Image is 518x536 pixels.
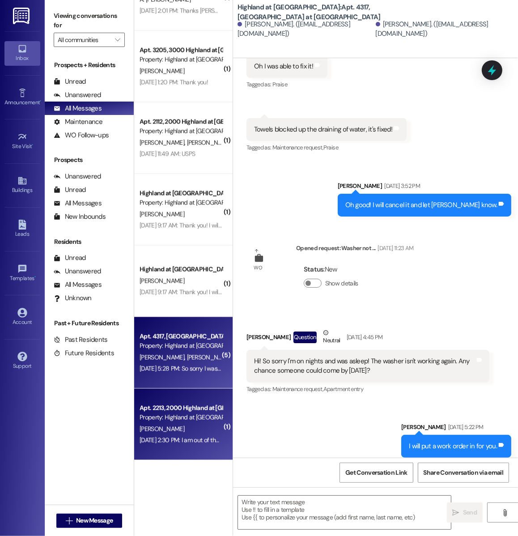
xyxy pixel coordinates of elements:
[140,436,274,444] div: [DATE] 2:30 PM: I am out of the country until the 15th
[401,422,511,435] div: [PERSON_NAME]
[140,6,246,14] div: [DATE] 2:01 PM: Thanks [PERSON_NAME]!
[4,305,40,329] a: Account
[187,138,232,146] span: [PERSON_NAME]
[54,335,108,345] div: Past Residents
[4,41,40,65] a: Inbox
[501,509,508,516] i: 
[254,263,263,272] div: WO
[66,517,72,524] i: 
[140,413,222,422] div: Property: Highland at [GEOGRAPHIC_DATA]
[272,81,287,88] span: Praise
[45,60,134,70] div: Prospects + Residents
[453,509,459,516] i: 
[344,332,383,342] div: [DATE] 4:45 PM
[140,277,184,285] span: [PERSON_NAME]
[254,125,392,134] div: Towels blocked up the draining of water, it's fixed!
[54,117,103,127] div: Maintenance
[140,55,222,64] div: Property: Highland at [GEOGRAPHIC_DATA]
[54,9,125,33] label: Viewing conversations for
[54,199,102,208] div: All Messages
[246,141,407,154] div: Tagged as:
[4,217,40,241] a: Leads
[325,279,358,288] label: Show details
[140,353,187,361] span: [PERSON_NAME]
[115,36,120,43] i: 
[45,155,134,165] div: Prospects
[140,126,222,136] div: Property: Highland at [GEOGRAPHIC_DATA]
[272,144,323,151] span: Maintenance request ,
[140,78,208,86] div: [DATE] 1:20 PM: Thank you!
[187,353,232,361] span: [PERSON_NAME]
[4,261,40,285] a: Templates •
[45,319,134,328] div: Past + Future Residents
[54,212,106,221] div: New Inbounds
[254,62,313,71] div: Oh I was able to fix it!
[54,280,102,289] div: All Messages
[140,45,222,55] div: Apt. 3205, 3000 Highland at [GEOGRAPHIC_DATA]
[140,332,222,341] div: Apt. 4317, [GEOGRAPHIC_DATA] at [GEOGRAPHIC_DATA]
[409,442,497,451] div: I will put a work order in for you.
[40,98,41,104] span: •
[293,332,317,343] div: Question
[54,131,109,140] div: WO Follow-ups
[424,468,503,477] span: Share Conversation via email
[140,425,184,433] span: [PERSON_NAME]
[54,294,92,303] div: Unknown
[338,181,511,194] div: [PERSON_NAME]
[323,144,338,151] span: Praise
[376,243,414,253] div: [DATE] 11:23 AM
[345,200,497,210] div: Oh good! I will cancel it and let [PERSON_NAME] know.
[140,288,253,296] div: [DATE] 9:17 AM: Thank you! I will come get it!!
[376,20,512,39] div: [PERSON_NAME]. ([EMAIL_ADDRESS][DOMAIN_NAME])
[140,117,222,126] div: Apt. 2112, 2000 Highland at [GEOGRAPHIC_DATA]
[418,463,509,483] button: Share Conversation via email
[140,264,222,274] div: Highland at [GEOGRAPHIC_DATA]
[246,383,489,396] div: Tagged as:
[32,142,34,148] span: •
[140,198,222,207] div: Property: Highland at [GEOGRAPHIC_DATA]
[140,138,187,146] span: [PERSON_NAME]
[140,67,184,75] span: [PERSON_NAME]
[54,253,86,263] div: Unread
[58,33,110,47] input: All communities
[447,502,483,523] button: Send
[140,364,456,372] div: [DATE] 5:28 PM: So sorry I was asleep, but I can set my alarm for [DATE] so 3:30-4pm works for [D...
[140,210,184,218] span: [PERSON_NAME]
[238,3,416,22] b: Highland at [GEOGRAPHIC_DATA]: Apt. 4317, [GEOGRAPHIC_DATA] at [GEOGRAPHIC_DATA]
[45,237,134,247] div: Residents
[382,181,420,191] div: [DATE] 3:52 PM
[54,172,101,181] div: Unanswered
[54,90,101,100] div: Unanswered
[340,463,413,483] button: Get Conversation Link
[272,385,323,393] span: Maintenance request ,
[54,185,86,195] div: Unread
[446,422,484,432] div: [DATE] 5:22 PM
[4,173,40,197] a: Buildings
[140,221,253,229] div: [DATE] 9:17 AM: Thank you! I will come get it!!
[304,265,324,274] b: Status
[140,403,222,413] div: Apt. 2213, 2000 Highland at [GEOGRAPHIC_DATA]
[140,149,195,157] div: [DATE] 11:49 AM: USPS
[296,243,414,256] div: Opened request: Washer not ...
[304,263,362,277] div: : New
[140,188,222,198] div: Highland at [GEOGRAPHIC_DATA]
[140,341,222,350] div: Property: Highland at [GEOGRAPHIC_DATA]
[345,468,407,477] span: Get Conversation Link
[54,104,102,113] div: All Messages
[246,78,327,91] div: Tagged as:
[321,328,342,347] div: Neutral
[13,8,31,24] img: ResiDesk Logo
[34,274,36,280] span: •
[4,349,40,373] a: Support
[246,328,489,350] div: [PERSON_NAME]
[254,357,475,376] div: Hi! So sorry I'm on nights and was asleep! The washer isn't working again. Any chance someone cou...
[238,20,374,39] div: [PERSON_NAME]. ([EMAIL_ADDRESS][DOMAIN_NAME])
[54,77,86,86] div: Unread
[4,129,40,153] a: Site Visit •
[76,516,113,525] span: New Message
[56,514,123,528] button: New Message
[463,508,477,517] span: Send
[54,349,114,358] div: Future Residents
[54,267,101,276] div: Unanswered
[323,385,363,393] span: Apartment entry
